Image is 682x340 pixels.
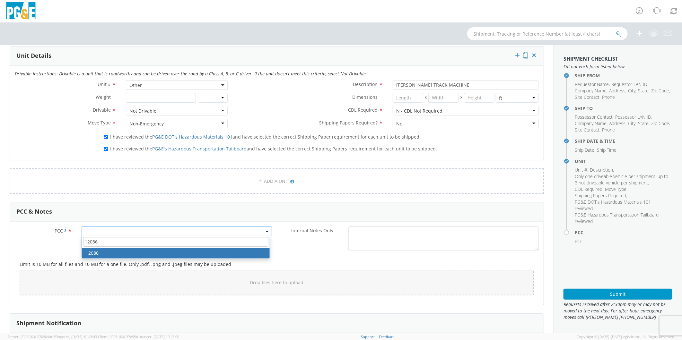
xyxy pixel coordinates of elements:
[575,81,609,87] span: Requestor Name
[564,55,618,62] strong: Shipment Checklist
[575,88,608,94] li: ,
[140,334,179,339] span: master, [DATE] 10:25:00
[8,334,97,339] span: Server: 2025.20.0-970904bc0f3
[110,146,437,152] span: I have reviewed the and have selected the correct Shipping Papers requirement for each unit to be...
[564,64,672,70] span: Fill out each form listed below
[609,88,626,94] li: ,
[575,173,671,186] li: ,
[467,27,628,40] input: Shipment, Tracking or Reference Number (at least 4 chars)
[615,114,652,120] li: ,
[609,88,625,94] span: Address
[628,120,636,127] li: ,
[590,167,613,173] span: Description
[16,320,81,327] h3: Shipment Notification
[250,279,304,285] span: Drop files here to upload
[590,167,614,173] li: ,
[651,88,670,94] li: ,
[98,81,111,87] span: Unit #
[129,121,164,127] div: Non-Emergency
[459,93,464,103] span: X
[605,186,627,192] li: ,
[575,147,594,153] span: Ship Date
[20,262,534,267] h5: Limit is 10 MB for all files and 10 MB for a one file. Only .pdf, .png and .jpeg files may be upl...
[126,80,227,90] span: Other
[98,334,179,339] span: Client: 2025.18.0-37e85b1
[319,120,378,126] span: Shipping Papers Required?
[628,88,636,94] li: ,
[575,192,626,199] span: Shipping Papers Required
[575,81,610,88] li: ,
[104,135,108,139] input: I have reviewed thePG&E DOT's Hazardous Materials 101and have selected the correct Shipping Paper...
[575,167,587,173] span: Unit #
[152,146,247,152] a: PG&E's Hazardous Transportation Tailboard
[575,139,672,143] h4: Ship Date & Time
[577,334,674,339] span: Copyright © [DATE]-[DATE] Agistix Inc., All Rights Reserved
[396,121,402,127] div: No
[564,289,672,300] button: Submit
[82,248,270,258] li: 12086
[352,94,378,100] span: Dimensions
[396,108,442,114] div: N - CDL Not Required
[152,134,232,140] a: PG&E DOT's Hazardous Materials 101
[129,82,224,88] span: Other
[575,73,672,78] h4: Ship From
[379,334,395,339] a: Feedback
[638,120,649,126] span: State
[93,107,111,113] span: Drivable
[575,173,668,186] span: Only one driveable vehicle per shipment, up to 3 not driveable vehicle per shipment
[110,134,421,140] span: I have reviewed the and have selected the correct Shipping Paper requirement for each unit to be ...
[575,186,602,192] span: CDL Required
[638,88,650,94] li: ,
[605,186,626,192] span: Move Type
[96,94,111,100] span: Weight
[575,147,595,153] li: ,
[575,159,672,164] h4: Unit
[609,120,625,126] span: Address
[575,106,672,111] h4: Ship To
[291,227,333,234] span: Internal Notes Only
[611,81,648,88] li: ,
[423,93,428,103] span: X
[16,208,52,215] h3: PCC & Notes
[597,147,616,153] span: Ship Time
[651,120,669,126] span: Zip Code
[10,168,544,194] a: ADD A UNIT
[651,88,669,94] span: Zip Code
[575,120,607,126] span: Company Name
[602,94,615,100] span: Phone
[611,81,647,87] span: Requestor LAN ID
[361,334,375,339] a: Support
[16,53,51,59] h3: Unit Details
[428,93,459,103] input: Width
[575,114,613,120] span: Possessor Contact
[575,167,588,173] li: ,
[628,88,635,94] span: City
[575,88,607,94] span: Company Name
[58,334,97,339] span: master, [DATE] 10:43:43
[464,93,494,103] input: Height
[15,71,366,77] i: Drivable Instructions: Drivable is a unit that is roadworthy and can be driven over the road by a...
[348,107,378,113] span: CDL Required
[575,199,651,211] span: PG&E DOT's Hazardous Materials 101 reviewed
[393,93,423,103] input: Length
[651,120,670,127] li: ,
[55,228,63,234] span: PCC
[575,120,608,127] li: ,
[575,94,600,100] li: ,
[353,81,378,87] span: Description
[628,120,635,126] span: City
[88,120,111,126] span: Move Type
[575,230,672,235] h4: PCC
[575,212,659,224] span: PG&E Hazardous Transportation Tailboard reviewed
[615,114,651,120] span: Possessor LAN ID
[564,301,672,320] span: Requests received after 2:30pm may or may not be moved to the next day. For after hour emergency ...
[575,192,627,199] li: ,
[5,2,37,21] img: pge-logo-06675f144f4cfa6a6814.png
[575,127,599,133] span: Site Contact
[575,199,671,212] li: ,
[575,127,600,133] li: ,
[129,108,156,114] div: Not Drivable
[602,127,615,133] span: Phone
[104,147,108,151] input: I have reviewed thePG&E's Hazardous Transportation Tailboardand have selected the correct Shippin...
[575,186,603,192] li: ,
